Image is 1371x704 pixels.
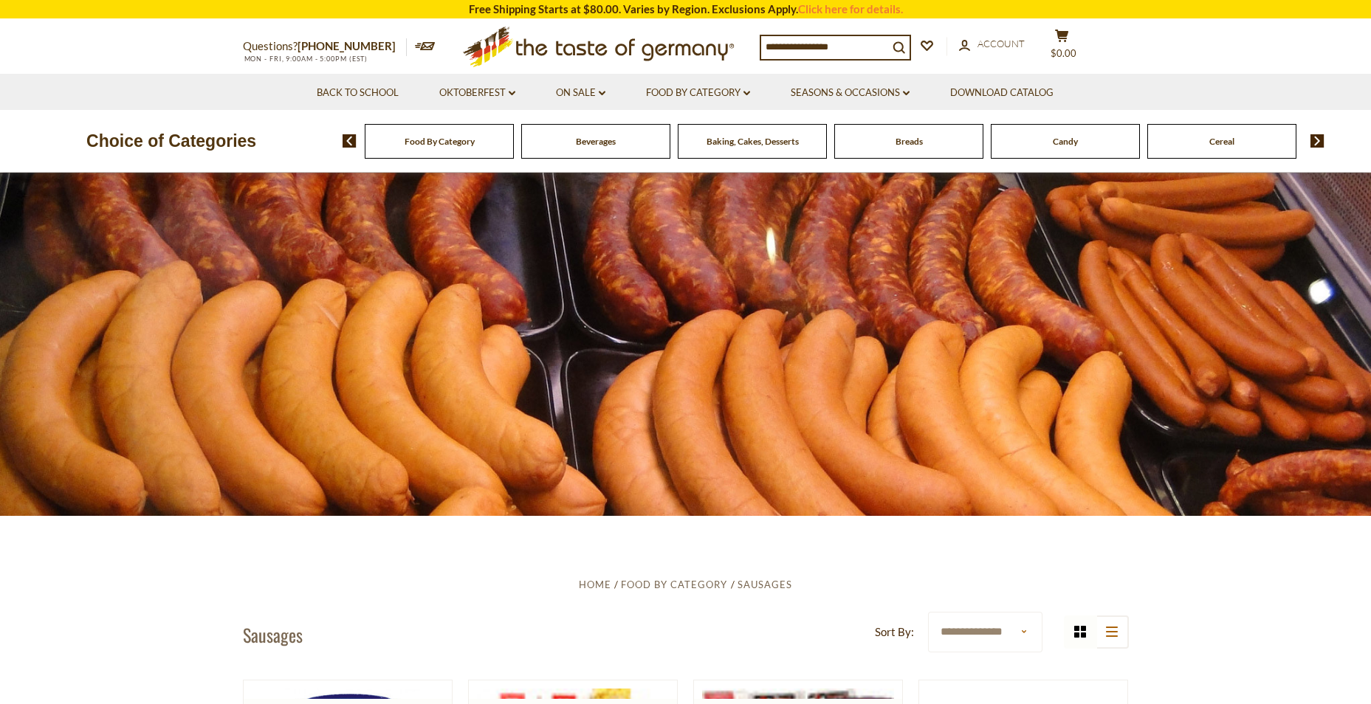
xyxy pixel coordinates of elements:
p: Questions? [243,37,407,56]
a: Oktoberfest [439,85,515,101]
img: next arrow [1310,134,1324,148]
label: Sort By: [875,623,914,641]
a: Back to School [317,85,399,101]
a: Cereal [1209,136,1234,147]
a: On Sale [556,85,605,101]
a: Download Catalog [950,85,1054,101]
a: Click here for details. [798,2,903,15]
a: Sausages [738,579,792,590]
span: MON - FRI, 9:00AM - 5:00PM (EST) [243,55,368,63]
a: Beverages [576,136,616,147]
a: Account [959,36,1025,52]
a: Food By Category [646,85,750,101]
a: Breads [896,136,923,147]
h1: Sausages [243,624,303,646]
a: Baking, Cakes, Desserts [707,136,799,147]
a: [PHONE_NUMBER] [298,39,396,52]
span: Account [977,38,1025,49]
a: Food By Category [405,136,475,147]
span: $0.00 [1051,47,1076,59]
a: Home [579,579,611,590]
a: Seasons & Occasions [791,85,910,101]
button: $0.00 [1040,29,1085,66]
a: Food By Category [621,579,727,590]
img: previous arrow [343,134,357,148]
a: Candy [1053,136,1078,147]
